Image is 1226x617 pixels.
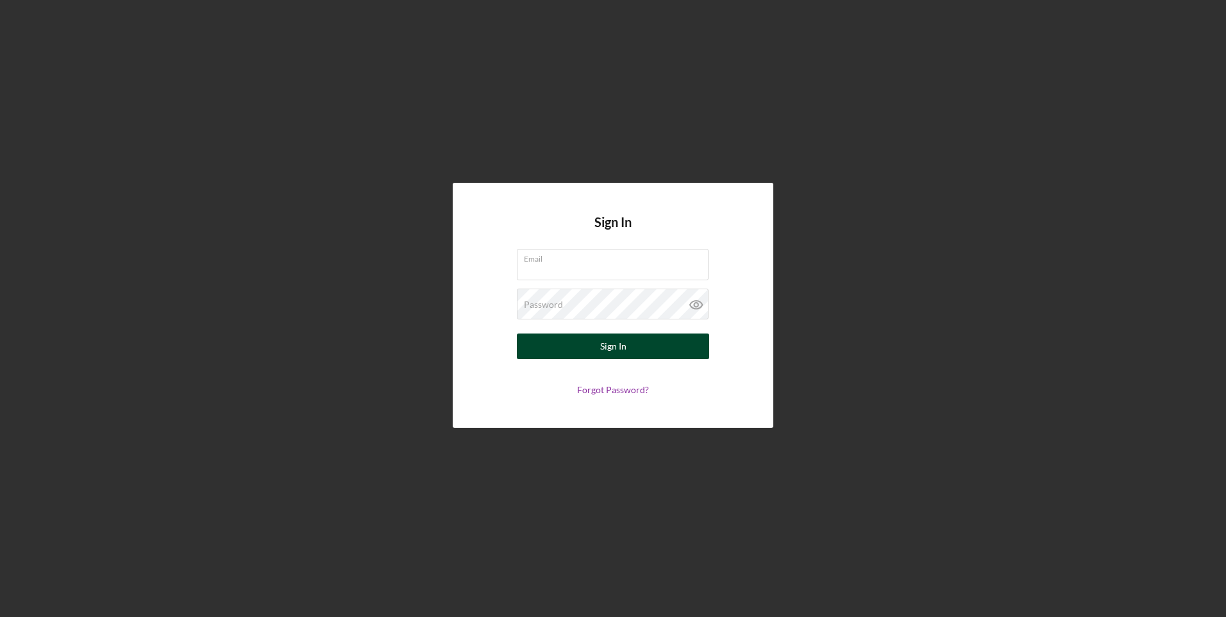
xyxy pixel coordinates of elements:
label: Email [524,249,709,264]
h4: Sign In [594,215,632,249]
label: Password [524,300,563,310]
div: Sign In [600,334,626,359]
button: Sign In [517,334,709,359]
a: Forgot Password? [577,384,649,395]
